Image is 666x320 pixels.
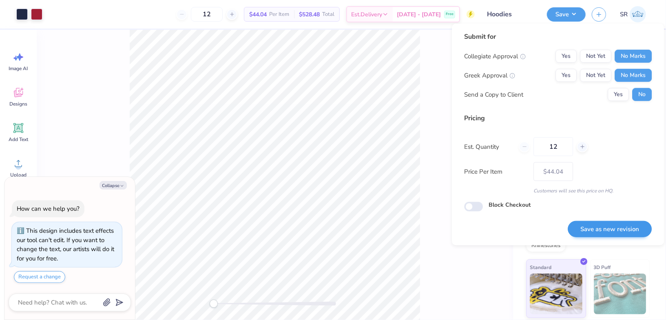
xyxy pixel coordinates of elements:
[615,69,652,82] button: No Marks
[464,32,652,42] div: Submit for
[594,274,646,314] img: 3D Puff
[526,240,566,252] div: Rhinestones
[616,6,650,22] a: SR
[191,7,223,22] input: – –
[630,6,646,22] img: Srishti Rawat
[615,50,652,63] button: No Marks
[533,137,573,156] input: – –
[464,142,513,152] label: Est. Quantity
[464,167,527,177] label: Price Per Item
[580,50,611,63] button: Not Yet
[9,101,27,107] span: Designs
[547,7,586,22] button: Save
[269,10,289,19] span: Per Item
[17,227,114,263] div: This design includes text effects our tool can't edit. If you want to change the text, our artist...
[481,6,541,22] input: Untitled Design
[351,10,382,19] span: Est. Delivery
[530,263,551,271] span: Standard
[464,90,523,99] div: Send a Copy to Client
[299,10,320,19] span: $528.48
[17,205,80,213] div: How can we help you?
[14,271,65,283] button: Request a change
[594,263,611,271] span: 3D Puff
[100,181,127,190] button: Collapse
[580,69,611,82] button: Not Yet
[9,65,28,72] span: Image AI
[322,10,334,19] span: Total
[397,10,441,19] span: [DATE] - [DATE]
[620,10,628,19] span: SR
[632,88,652,101] button: No
[464,52,526,61] div: Collegiate Approval
[530,274,582,314] img: Standard
[249,10,267,19] span: $44.04
[608,88,629,101] button: Yes
[568,221,652,238] button: Save as new revision
[446,11,454,17] span: Free
[464,113,652,123] div: Pricing
[210,300,218,308] div: Accessibility label
[464,187,652,194] div: Customers will see this price on HQ.
[10,172,27,178] span: Upload
[555,50,577,63] button: Yes
[464,71,515,80] div: Greek Approval
[555,69,577,82] button: Yes
[489,201,531,209] label: Block Checkout
[9,136,28,143] span: Add Text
